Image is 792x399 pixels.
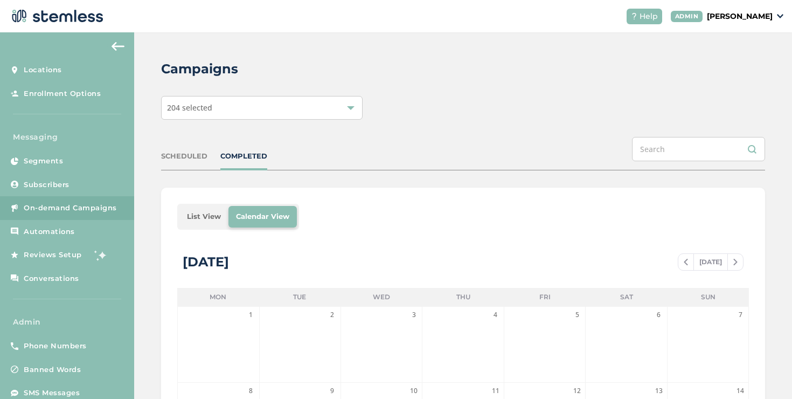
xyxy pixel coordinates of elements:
span: SMS Messages [24,388,80,398]
span: Reviews Setup [24,250,82,260]
span: Segments [24,156,63,167]
span: Conversations [24,273,79,284]
span: Help [640,11,658,22]
span: 204 selected [167,102,212,113]
p: [PERSON_NAME] [707,11,773,22]
img: logo-dark-0685b13c.svg [9,5,103,27]
span: Phone Numbers [24,341,87,352]
img: glitter-stars-b7820f95.gif [90,244,112,266]
img: icon-help-white-03924b79.svg [631,13,637,19]
input: Search [632,137,765,161]
li: Calendar View [228,206,297,228]
span: Locations [24,65,62,75]
img: icon_down-arrow-small-66adaf34.svg [777,14,783,18]
div: ADMIN [671,11,703,22]
span: Enrollment Options [24,88,101,99]
div: COMPLETED [220,151,267,162]
div: SCHEDULED [161,151,207,162]
h2: Campaigns [161,59,238,79]
span: Automations [24,226,75,237]
span: On-demand Campaigns [24,203,117,214]
li: List View [179,206,228,228]
iframe: Chat Widget [738,347,792,399]
span: Banned Words [24,364,81,375]
img: icon-arrow-back-accent-c549486e.svg [112,42,124,51]
span: Subscribers [24,180,70,190]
